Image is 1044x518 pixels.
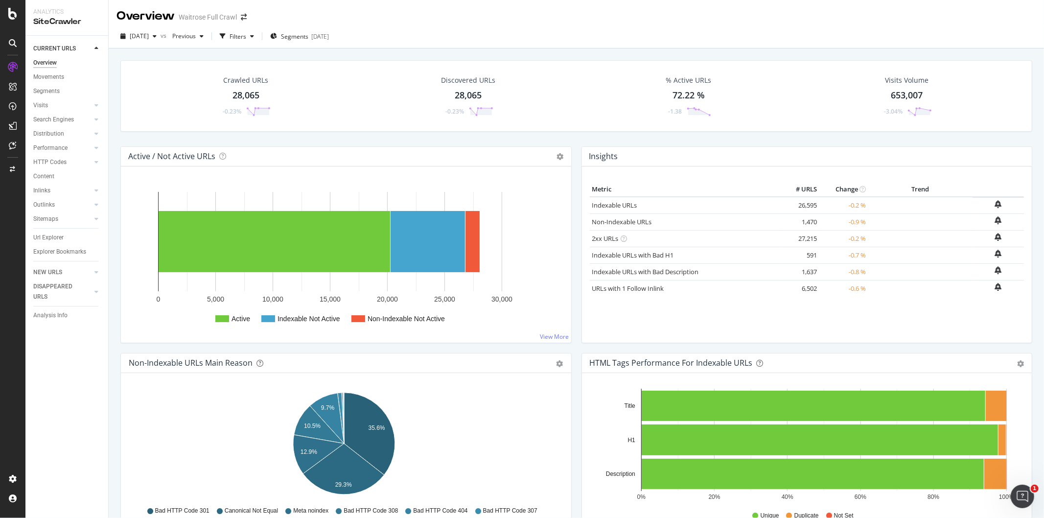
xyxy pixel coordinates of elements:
[780,197,819,214] td: 26,595
[627,437,635,444] text: H1
[281,32,308,41] span: Segments
[33,267,92,278] a: NEW URLS
[605,471,635,477] text: Description
[262,295,283,303] text: 10,000
[592,201,637,210] a: Indexable URLs
[666,75,712,85] div: % Active URLs
[33,16,100,27] div: SiteCrawler
[995,216,1002,224] div: bell-plus
[455,89,482,102] div: 28,065
[1031,485,1039,493] span: 1
[819,197,868,214] td: -0.2 %
[33,157,67,167] div: HTTP Codes
[232,315,250,323] text: Active
[884,107,903,116] div: -3.04%
[780,230,819,247] td: 27,215
[368,315,445,323] text: Non-Indexable Not Active
[225,507,278,515] span: Canonical Not Equal
[129,389,559,502] svg: A chart.
[128,150,215,163] h4: Active / Not Active URLs
[33,100,92,111] a: Visits
[819,280,868,297] td: -0.6 %
[168,32,196,40] span: Previous
[33,44,92,54] a: CURRENT URLS
[161,31,168,40] span: vs
[33,310,101,321] a: Analysis Info
[223,107,241,116] div: -0.23%
[129,358,253,368] div: Non-Indexable URLs Main Reason
[995,266,1002,274] div: bell-plus
[293,507,328,515] span: Meta noindex
[33,214,58,224] div: Sitemaps
[321,404,335,411] text: 9.7%
[885,75,928,85] div: Visits Volume
[33,310,68,321] div: Analysis Info
[868,182,973,197] th: Trend
[673,89,705,102] div: 72.22 %
[320,295,341,303] text: 15,000
[33,247,86,257] div: Explorer Bookmarks
[344,507,398,515] span: Bad HTTP Code 308
[311,32,329,41] div: [DATE]
[33,86,101,96] a: Segments
[708,494,720,500] text: 20%
[33,186,50,196] div: Inlinks
[668,107,682,116] div: -1.38
[33,282,92,302] a: DISAPPEARED URLS
[33,233,101,243] a: Url Explorer
[624,402,635,409] text: Title
[116,28,161,44] button: [DATE]
[592,267,699,276] a: Indexable URLs with Bad Description
[891,89,923,102] div: 653,007
[780,213,819,230] td: 1,470
[157,295,161,303] text: 0
[557,153,564,160] i: Options
[33,200,92,210] a: Outlinks
[491,295,512,303] text: 30,000
[995,233,1002,241] div: bell-plus
[780,280,819,297] td: 6,502
[434,295,455,303] text: 25,000
[369,424,385,431] text: 35.6%
[780,263,819,280] td: 1,637
[592,284,664,293] a: URLs with 1 Follow Inlink
[168,28,208,44] button: Previous
[819,230,868,247] td: -0.2 %
[855,494,866,500] text: 60%
[33,214,92,224] a: Sitemaps
[557,360,563,367] div: gear
[155,507,209,515] span: Bad HTTP Code 301
[441,75,495,85] div: Discovered URLs
[592,251,674,259] a: Indexable URLs with Bad H1
[129,182,559,335] svg: A chart.
[223,75,268,85] div: Crawled URLs
[33,171,101,182] a: Content
[335,481,352,488] text: 29.3%
[33,157,92,167] a: HTTP Codes
[266,28,333,44] button: Segments[DATE]
[33,115,74,125] div: Search Engines
[780,182,819,197] th: # URLS
[33,200,55,210] div: Outlinks
[216,28,258,44] button: Filters
[278,315,340,323] text: Indexable Not Active
[33,44,76,54] div: CURRENT URLS
[995,250,1002,258] div: bell-plus
[592,234,619,243] a: 2xx URLs
[179,12,237,22] div: Waitrose Full Crawl
[33,233,64,243] div: Url Explorer
[819,263,868,280] td: -0.8 %
[413,507,467,515] span: Bad HTTP Code 404
[33,247,101,257] a: Explorer Bookmarks
[33,72,64,82] div: Movements
[33,171,54,182] div: Content
[301,448,317,455] text: 12.9%
[230,32,246,41] div: Filters
[483,507,537,515] span: Bad HTTP Code 307
[1017,360,1024,367] div: gear
[589,150,618,163] h4: Insights
[819,182,868,197] th: Change
[590,389,1020,502] div: A chart.
[928,494,939,500] text: 80%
